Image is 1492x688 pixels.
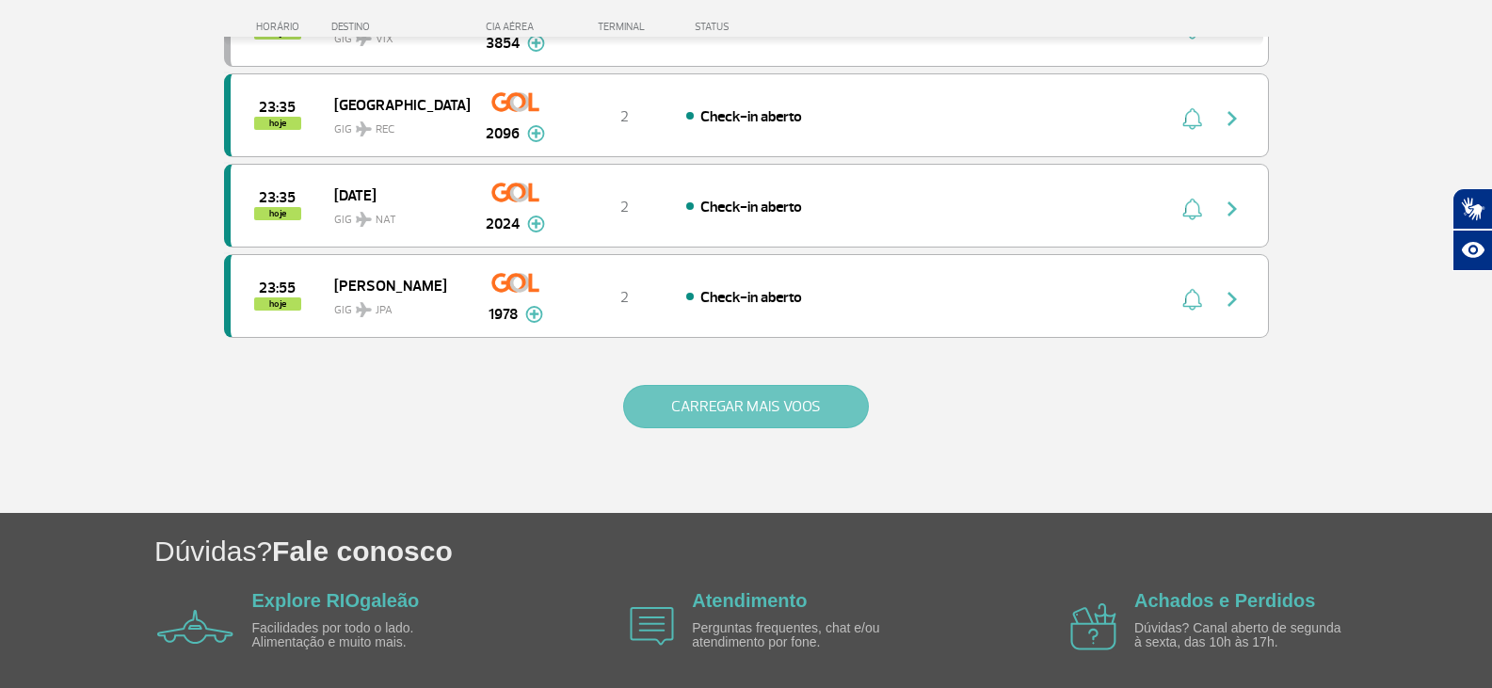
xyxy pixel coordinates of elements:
[1221,107,1243,130] img: seta-direita-painel-voo.svg
[376,302,393,319] span: JPA
[620,198,629,216] span: 2
[1070,603,1116,650] img: airplane icon
[630,607,674,646] img: airplane icon
[1182,198,1202,220] img: sino-painel-voo.svg
[1221,198,1243,220] img: seta-direita-painel-voo.svg
[230,21,332,33] div: HORÁRIO
[356,302,372,317] img: destiny_airplane.svg
[157,610,233,644] img: airplane icon
[334,292,455,319] span: GIG
[254,117,301,130] span: hoje
[1182,107,1202,130] img: sino-painel-voo.svg
[685,21,839,33] div: STATUS
[486,122,520,145] span: 2096
[525,306,543,323] img: mais-info-painel-voo.svg
[623,385,869,428] button: CARREGAR MAIS VOOS
[1134,621,1351,650] p: Dúvidas? Canal aberto de segunda à sexta, das 10h às 17h.
[1182,288,1202,311] img: sino-painel-voo.svg
[254,297,301,311] span: hoje
[252,590,420,611] a: Explore RIOgaleão
[356,212,372,227] img: destiny_airplane.svg
[620,288,629,307] span: 2
[489,303,518,326] span: 1978
[331,21,469,33] div: DESTINO
[1221,288,1243,311] img: seta-direita-painel-voo.svg
[334,273,455,297] span: [PERSON_NAME]
[1134,590,1315,611] a: Achados e Perdidos
[527,216,545,232] img: mais-info-painel-voo.svg
[692,621,908,650] p: Perguntas frequentes, chat e/ou atendimento por fone.
[469,21,563,33] div: CIA AÉREA
[1452,188,1492,230] button: Abrir tradutor de língua de sinais.
[154,532,1492,570] h1: Dúvidas?
[334,183,455,207] span: [DATE]
[700,198,802,216] span: Check-in aberto
[254,207,301,220] span: hoje
[620,107,629,126] span: 2
[272,536,453,567] span: Fale conosco
[376,121,394,138] span: REC
[334,111,455,138] span: GIG
[356,121,372,136] img: destiny_airplane.svg
[259,101,296,114] span: 2025-08-28 23:35:00
[252,621,469,650] p: Facilidades por todo o lado. Alimentação e muito mais.
[334,201,455,229] span: GIG
[563,21,685,33] div: TERMINAL
[692,590,807,611] a: Atendimento
[259,281,296,295] span: 2025-08-28 23:55:00
[700,288,802,307] span: Check-in aberto
[486,213,520,235] span: 2024
[1452,188,1492,271] div: Plugin de acessibilidade da Hand Talk.
[334,92,455,117] span: [GEOGRAPHIC_DATA]
[700,107,802,126] span: Check-in aberto
[1452,230,1492,271] button: Abrir recursos assistivos.
[527,125,545,142] img: mais-info-painel-voo.svg
[259,191,296,204] span: 2025-08-28 23:35:00
[376,212,396,229] span: NAT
